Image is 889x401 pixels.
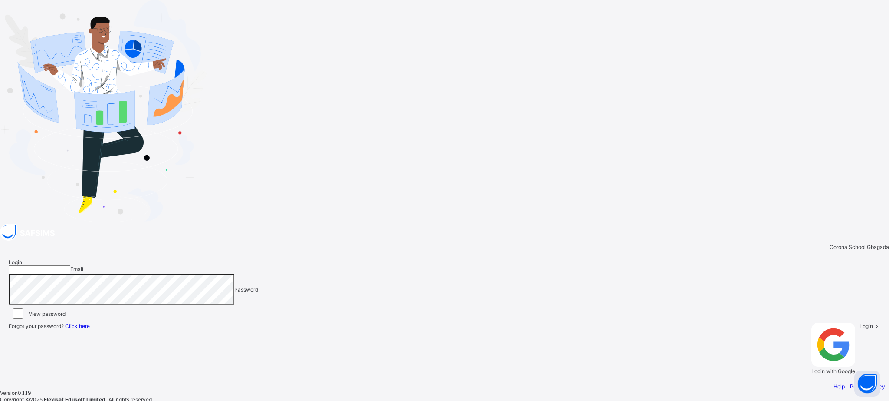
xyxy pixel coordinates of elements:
a: Click here [65,323,90,329]
img: google.396cfc9801f0270233282035f929180a.svg [811,323,855,367]
span: Login [9,259,22,265]
span: Email [70,266,83,272]
span: Corona School Gbagada [830,244,889,250]
span: Forgot your password? [9,323,90,329]
button: Open asap [854,371,880,397]
a: Privacy Policy [850,383,885,390]
span: Login [859,323,873,329]
span: Login with Google [811,368,855,374]
label: View password [29,311,66,317]
span: Password [234,286,258,293]
a: Help [833,383,845,390]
